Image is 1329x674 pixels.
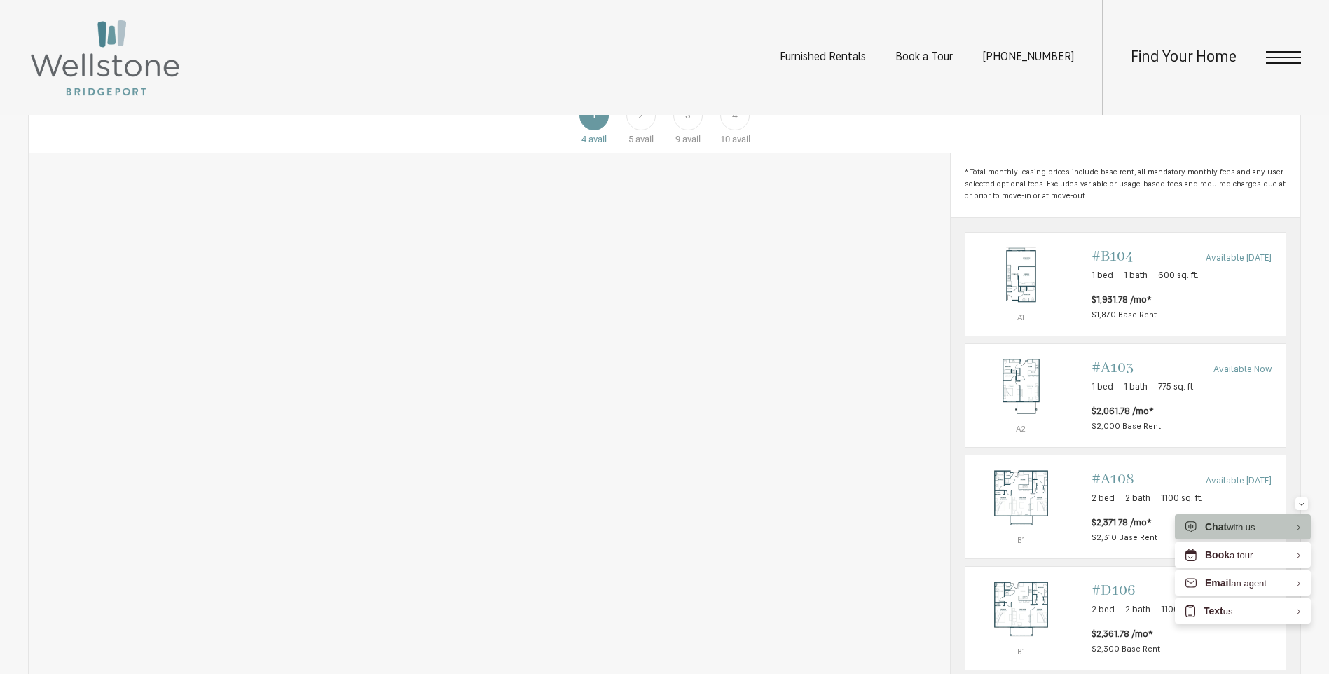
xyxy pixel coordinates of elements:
img: #A108 - 2 bedroom floorplan layout with 2 bathrooms and 1100 square feet [965,463,1077,533]
span: 2 bed [1092,492,1115,506]
span: 1100 sq. ft. [1161,603,1203,617]
a: Call Us at (253) 642-8681 [982,52,1074,63]
a: View #A103 [965,343,1286,448]
span: avail [682,134,701,144]
span: $2,300 Base Rent [1092,645,1160,654]
a: View #A108 [965,455,1286,559]
span: Available [DATE] [1206,474,1272,488]
span: avail [635,134,654,144]
span: 1 bed [1092,380,1113,394]
span: #A108 [1092,469,1134,489]
span: avail [732,134,750,144]
span: $2,310 Base Rent [1092,534,1157,542]
a: View #B104 [965,232,1286,336]
span: 9 [675,134,680,144]
span: $2,000 Base Rent [1092,422,1161,431]
span: 1 bed [1092,269,1113,283]
span: B1 [1017,648,1025,656]
span: Available [DATE] [1206,252,1272,266]
span: $2,371.78 /mo* [1092,516,1152,530]
span: #A103 [1092,358,1134,378]
img: #A103 - 1 bedroom floorplan layout with 1 bathroom and 775 square feet [965,352,1077,422]
img: #D106 - 2 bedroom floorplan layout with 2 bathrooms and 1100 square feet [965,575,1077,645]
img: #B104 - 1 bedroom floorplan layout with 1 bathroom and 600 square feet [965,240,1077,310]
img: Wellstone [28,18,182,98]
span: 2 bed [1092,603,1115,617]
span: 600 sq. ft. [1158,269,1199,283]
span: 5 [628,134,633,144]
span: 775 sq. ft. [1158,380,1195,394]
span: 1 bath [1124,269,1148,283]
span: 3 [685,108,691,123]
span: A1 [1017,314,1024,322]
span: #B104 [1092,247,1133,266]
span: #D106 [1092,581,1136,600]
a: Furnished Rentals [780,52,866,63]
span: 2 bath [1125,603,1150,617]
span: $2,061.78 /mo* [1092,405,1154,419]
span: * Total monthly leasing prices include base rent, all mandatory monthly fees and any user-selecte... [965,167,1286,202]
span: $1,931.78 /mo* [1092,294,1152,308]
span: 4 [732,108,738,123]
span: 1 bath [1124,380,1148,394]
span: 10 [720,134,730,144]
span: 1100 sq. ft. [1161,492,1203,506]
span: Available Now [1213,363,1272,377]
span: [PHONE_NUMBER] [982,52,1074,63]
span: 2 bath [1125,492,1150,506]
span: B1 [1017,537,1025,545]
button: Open Menu [1266,51,1301,64]
a: Book a Tour [895,52,953,63]
span: A2 [1016,425,1026,434]
a: View #D106 [965,566,1286,670]
span: $2,361.78 /mo* [1092,628,1153,642]
a: Find Your Home [1131,50,1237,66]
span: 2 [638,108,644,123]
span: $1,870 Base Rent [1092,311,1157,319]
